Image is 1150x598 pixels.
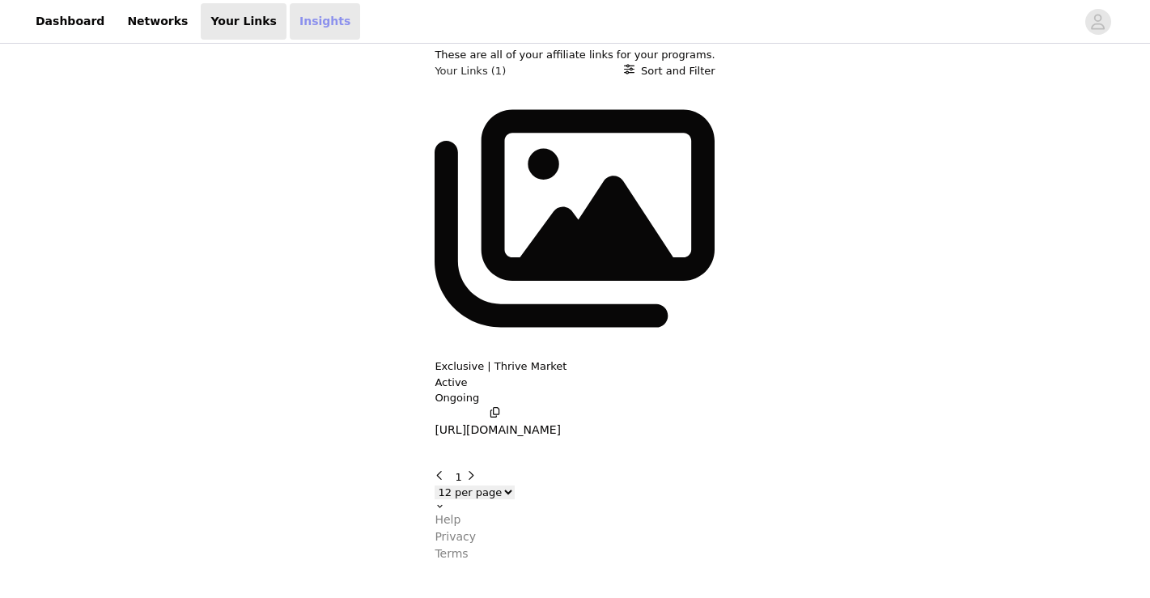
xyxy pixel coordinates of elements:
[455,469,461,486] button: Go To Page 1
[435,422,561,439] p: [URL][DOMAIN_NAME]
[435,390,715,406] p: Ongoing
[435,375,467,391] p: Active
[435,511,715,528] a: Help
[26,3,114,40] a: Dashboard
[435,545,715,562] a: Terms
[117,3,197,40] a: Networks
[435,358,567,375] button: Exclusive | Thrive Market
[465,469,482,486] button: Go to next page
[435,47,715,63] p: These are all of your affiliate links for your programs.
[1090,9,1105,35] div: avatar
[624,63,715,79] button: Sort and Filter
[435,63,506,79] h3: Your Links (1)
[435,406,561,439] button: [URL][DOMAIN_NAME]
[435,528,715,545] a: Privacy
[435,469,452,486] button: Go to previous page
[290,3,360,40] a: Insights
[201,3,286,40] a: Your Links
[435,545,468,562] p: Terms
[435,511,460,528] p: Help
[435,528,476,545] p: Privacy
